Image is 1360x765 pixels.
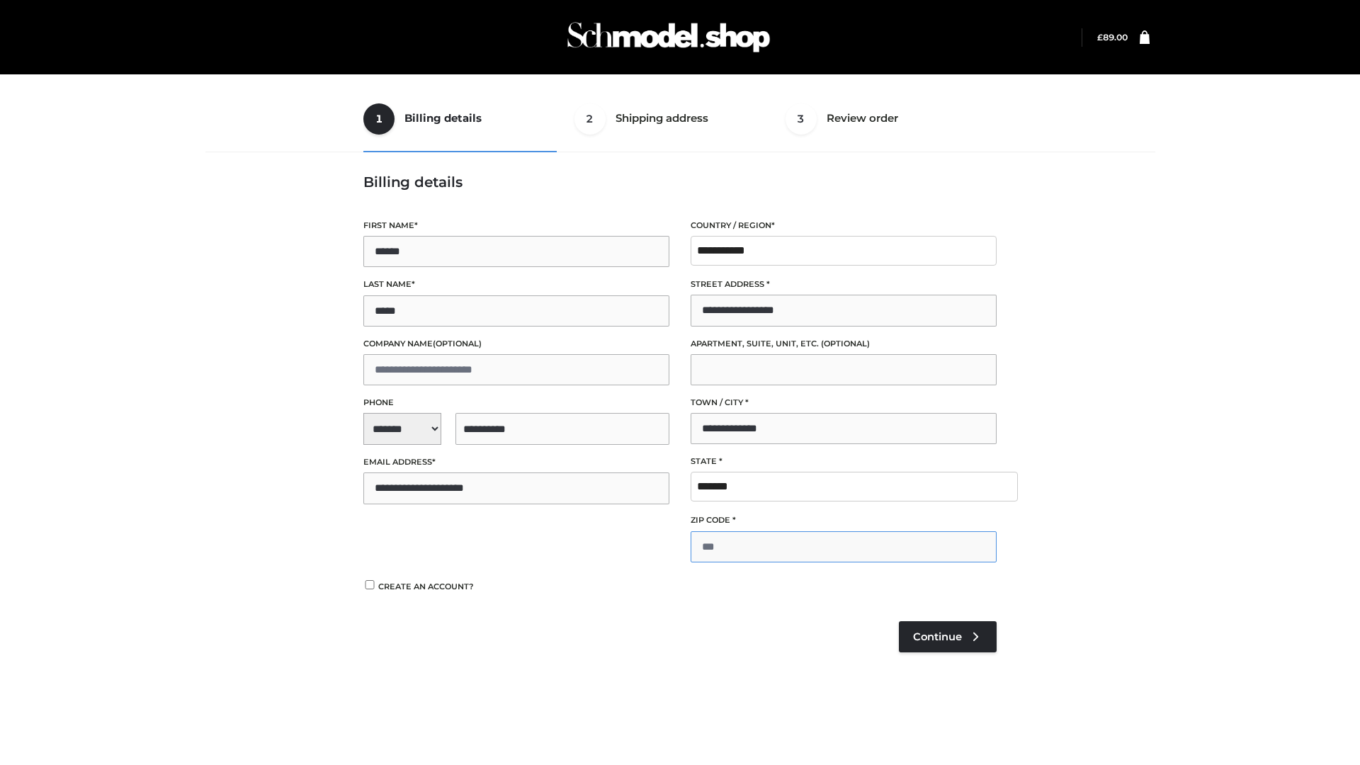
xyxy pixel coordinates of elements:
h3: Billing details [363,174,997,191]
label: Company name [363,337,669,351]
label: State [691,455,997,468]
label: Street address [691,278,997,291]
span: £ [1097,32,1103,42]
img: Schmodel Admin 964 [562,9,775,65]
label: ZIP Code [691,514,997,527]
label: Phone [363,396,669,409]
span: (optional) [821,339,870,348]
label: Email address [363,455,669,469]
span: Create an account? [378,582,474,591]
a: £89.00 [1097,32,1128,42]
bdi: 89.00 [1097,32,1128,42]
label: Country / Region [691,219,997,232]
label: Last name [363,278,669,291]
input: Create an account? [363,580,376,589]
span: (optional) [433,339,482,348]
label: Town / City [691,396,997,409]
a: Continue [899,621,997,652]
span: Continue [913,630,962,643]
label: First name [363,219,669,232]
label: Apartment, suite, unit, etc. [691,337,997,351]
